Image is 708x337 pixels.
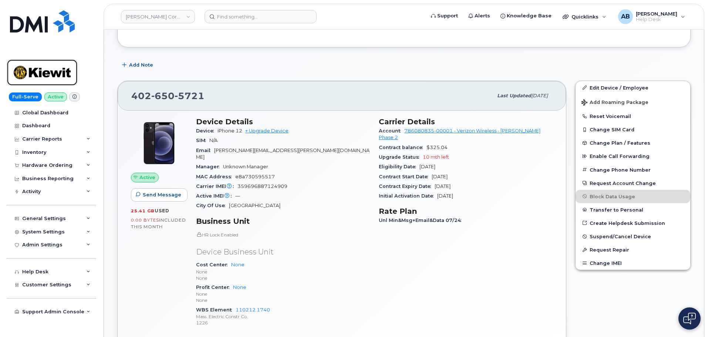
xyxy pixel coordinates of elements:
[576,123,690,136] button: Change SIM Card
[196,217,370,226] h3: Business Unit
[531,93,548,98] span: [DATE]
[131,188,188,202] button: Send Message
[196,320,370,326] p: 1226
[683,313,696,324] img: Open chat
[419,164,435,169] span: [DATE]
[235,193,240,199] span: —
[423,154,449,160] span: 10 mth left
[196,148,214,153] span: Email
[235,174,275,179] span: e8a730595517
[379,207,553,216] h3: Rate Plan
[129,61,153,68] span: Add Note
[576,176,690,190] button: Request Account Change
[196,193,235,199] span: Active IMEI
[117,58,159,72] button: Add Note
[209,138,218,143] span: N/A
[155,208,169,213] span: used
[196,183,237,189] span: Carrier IMEI
[590,234,651,239] span: Suspend/Cancel Device
[175,90,205,101] span: 5721
[576,203,690,216] button: Transfer to Personal
[196,291,370,297] p: None
[218,128,242,134] span: iPhone 12
[196,313,370,320] p: Mass. Electric Constr Co.
[196,138,209,143] span: SIM
[621,12,630,21] span: AB
[196,307,236,313] span: WBS Element
[379,164,419,169] span: Eligibility Date
[497,93,531,98] span: Last updated
[229,203,280,208] span: [GEOGRAPHIC_DATA]
[576,136,690,149] button: Change Plan / Features
[557,9,611,24] div: Quicklinks
[196,128,218,134] span: Device
[576,81,690,94] a: Edit Device / Employee
[131,208,155,213] span: 25.41 GB
[463,9,495,23] a: Alerts
[437,193,453,199] span: [DATE]
[379,174,432,179] span: Contract Start Date
[196,247,370,257] p: Device Business Unit
[435,183,451,189] span: [DATE]
[576,109,690,123] button: Reset Voicemail
[475,12,490,20] span: Alerts
[245,128,289,134] a: + Upgrade Device
[572,14,599,20] span: Quicklinks
[379,117,553,126] h3: Carrier Details
[131,90,205,101] span: 402
[231,262,245,267] a: None
[581,100,648,107] span: Add Roaming Package
[432,174,448,179] span: [DATE]
[613,9,690,24] div: Adam Bake
[196,232,370,238] p: HR Lock Enabled
[636,11,677,17] span: [PERSON_NAME]
[233,284,246,290] a: None
[576,163,690,176] button: Change Phone Number
[143,191,181,198] span: Send Message
[379,218,465,223] span: Unl Min&Msg+Email&Data 07/24
[437,12,458,20] span: Support
[237,183,287,189] span: 359696887124909
[196,262,231,267] span: Cost Center
[576,243,690,256] button: Request Repair
[196,284,233,290] span: Profit Center
[196,203,229,208] span: City Of Use
[576,230,690,243] button: Suspend/Cancel Device
[576,149,690,163] button: Enable Call Forwarding
[636,17,677,23] span: Help Desk
[379,183,435,189] span: Contract Expiry Date
[576,216,690,230] a: Create Helpdesk Submission
[379,128,404,134] span: Account
[576,94,690,109] button: Add Roaming Package
[196,275,370,281] p: None
[576,256,690,270] button: Change IMEI
[196,297,370,303] p: None
[576,190,690,203] button: Block Data Usage
[139,174,155,181] span: Active
[196,117,370,126] h3: Device Details
[379,154,423,160] span: Upgrade Status
[196,148,370,160] span: [PERSON_NAME][EMAIL_ADDRESS][PERSON_NAME][DOMAIN_NAME]
[196,269,370,275] p: None
[236,307,270,313] a: 110212.1740
[131,218,159,223] span: 0.00 Bytes
[426,9,463,23] a: Support
[223,164,268,169] span: Unknown Manager
[427,145,448,150] span: $325.04
[495,9,557,23] a: Knowledge Base
[121,10,195,23] a: Kiewit Corporation
[151,90,175,101] span: 650
[590,154,650,159] span: Enable Call Forwarding
[379,145,427,150] span: Contract balance
[137,121,181,165] img: iPhone_12.jpg
[590,140,650,146] span: Change Plan / Features
[379,193,437,199] span: Initial Activation Date
[196,164,223,169] span: Manager
[196,174,235,179] span: MAC Address
[507,12,552,20] span: Knowledge Base
[379,128,540,140] a: 786080835-00001 - Verizon Wireless - [PERSON_NAME] Phase 2
[205,10,317,23] input: Find something...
